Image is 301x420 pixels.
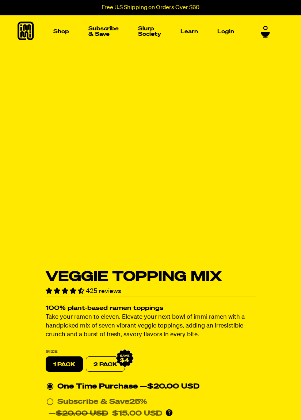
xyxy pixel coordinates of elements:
[178,26,201,37] a: Learn
[85,23,122,40] a: Subscribe & Save
[49,408,162,420] div: —
[140,381,199,393] div: —
[86,288,121,295] span: 425 reviews
[50,26,72,37] a: Shop
[56,410,108,417] del: $20.00 USD
[46,306,256,312] h2: 100% plant-based ramen toppings
[46,288,86,295] span: 4.36 stars
[46,381,255,393] div: One Time Purchase
[147,383,199,390] span: $20.00 USD
[50,15,237,48] nav: Main navigation
[57,396,147,408] div: Subscribe & Save
[46,350,256,354] label: Size
[112,410,162,417] span: $15.00 USD
[46,313,256,340] p: Take your ramen to eleven. Elevate your next bowl of immi ramen with a handpicked mix of seven vi...
[135,23,164,40] a: Slurp Society
[261,24,270,36] a: 0
[46,357,83,372] label: 1 PACK
[214,26,237,37] a: Login
[263,24,268,30] span: 0
[129,398,147,406] span: 25%
[102,4,199,11] p: Free U.S Shipping on Orders Over $60
[86,357,125,372] label: 2 PACK
[46,270,256,284] h1: Veggie Topping Mix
